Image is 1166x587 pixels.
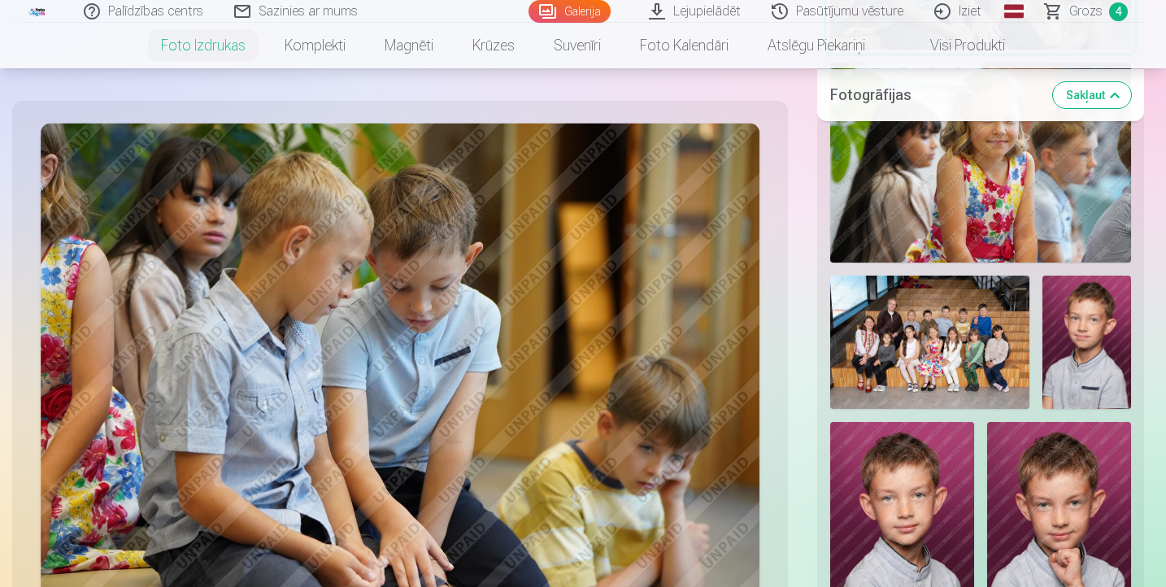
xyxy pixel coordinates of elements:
span: Grozs [1069,2,1103,21]
a: Foto izdrukas [141,23,265,68]
a: Suvenīri [534,23,620,68]
a: Visi produkti [885,23,1025,68]
button: Sakļaut [1053,81,1131,107]
img: /fa1 [28,7,46,16]
a: Komplekti [265,23,365,68]
a: Krūzes [453,23,534,68]
a: Atslēgu piekariņi [748,23,885,68]
span: 4 [1109,2,1128,21]
h5: Fotogrāfijas [830,83,1040,106]
a: Magnēti [365,23,453,68]
a: Foto kalendāri [620,23,748,68]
